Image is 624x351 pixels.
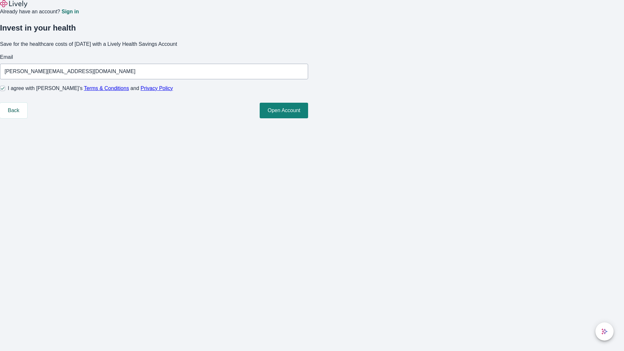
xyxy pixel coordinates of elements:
a: Terms & Conditions [84,85,129,91]
svg: Lively AI Assistant [601,328,608,335]
button: chat [595,322,614,341]
button: Open Account [260,103,308,118]
a: Privacy Policy [141,85,173,91]
span: I agree with [PERSON_NAME]’s and [8,84,173,92]
a: Sign in [61,9,79,14]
